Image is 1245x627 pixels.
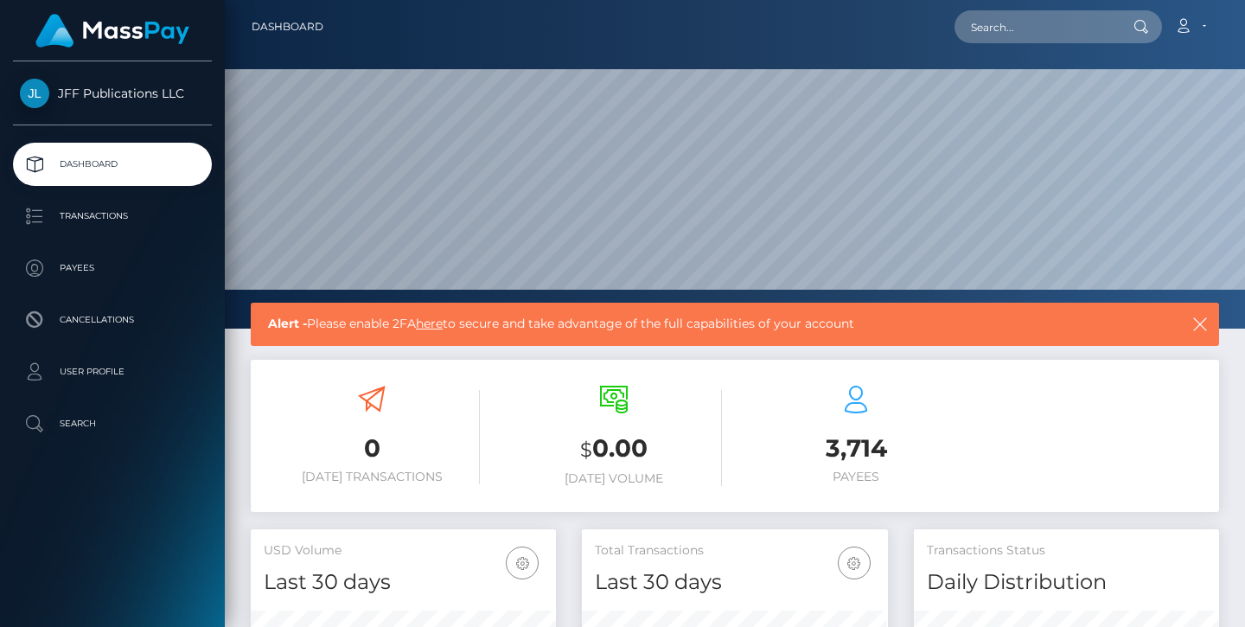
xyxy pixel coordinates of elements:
p: Search [20,411,205,437]
input: Search... [954,10,1117,43]
a: Cancellations [13,298,212,342]
h3: 3,714 [748,432,964,465]
h6: Payees [748,470,964,484]
p: Payees [20,255,205,281]
a: Dashboard [13,143,212,186]
small: $ [580,438,592,462]
h4: Daily Distribution [927,567,1206,598]
h4: Last 30 days [595,567,874,598]
a: Search [13,402,212,445]
h6: [DATE] Transactions [264,470,480,484]
a: User Profile [13,350,212,393]
p: Transactions [20,203,205,229]
img: MassPay Logo [35,14,189,48]
img: JFF Publications LLC [20,79,49,108]
h4: Last 30 days [264,567,543,598]
p: Dashboard [20,151,205,177]
a: Transactions [13,195,212,238]
p: User Profile [20,359,205,385]
p: Cancellations [20,307,205,333]
a: Dashboard [252,9,323,45]
a: here [416,316,443,331]
h5: USD Volume [264,542,543,560]
h3: 0.00 [506,432,722,467]
span: JFF Publications LLC [13,86,212,101]
a: Payees [13,246,212,290]
b: Alert - [268,316,307,331]
h5: Transactions Status [927,542,1206,560]
h5: Total Transactions [595,542,874,560]
h6: [DATE] Volume [506,471,722,486]
span: Please enable 2FA to secure and take advantage of the full capabilities of your account [268,315,1099,333]
h3: 0 [264,432,480,465]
